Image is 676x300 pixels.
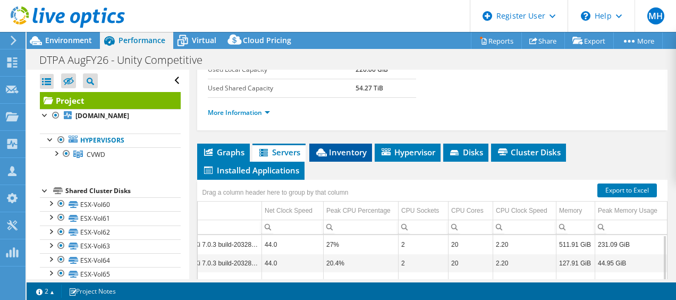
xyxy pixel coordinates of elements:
[471,32,522,49] a: Reports
[87,150,105,159] span: CVWD
[597,184,657,197] a: Export to Excel
[262,254,324,272] td: Column Net Clock Speed, Value 44.0
[208,108,270,117] a: More Information
[45,35,92,45] span: Environment
[29,285,62,298] a: 2
[40,197,181,211] a: ESX-Vol60
[315,147,367,157] span: Inventory
[75,111,129,120] b: [DOMAIN_NAME]
[399,202,449,220] td: CPU Sockets Column
[399,220,449,234] td: Column CPU Sockets, Filter cell
[449,254,493,272] td: Column CPU Cores, Value 20
[449,235,493,254] td: Column CPU Cores, Value 20
[326,204,391,217] div: Peak CPU Percentage
[399,272,449,291] td: Column CPU Sockets, Value 2
[380,147,435,157] span: Hypervisor
[208,64,356,75] label: Used Local Capacity
[496,204,547,217] div: CPU Clock Speed
[158,235,262,254] td: Column OS, Value VMware ESXi 7.0.3 build-20328353
[324,235,399,254] td: Column Peak CPU Percentage, Value 27%
[40,92,181,109] a: Project
[564,32,614,49] a: Export
[559,204,582,217] div: Memory
[158,220,262,234] td: Column OS, Filter cell
[581,11,590,21] svg: \n
[598,204,657,217] div: Peak Memory Usage
[595,220,667,234] td: Column Peak Memory Usage, Filter cell
[243,35,291,45] span: Cloud Pricing
[401,204,439,217] div: CPU Sockets
[324,272,399,291] td: Column Peak CPU Percentage, Value 14.7%
[356,65,388,74] b: 220.00 GiB
[449,202,493,220] td: CPU Cores Column
[192,35,216,45] span: Virtual
[399,254,449,272] td: Column CPU Sockets, Value 2
[35,54,219,66] h1: DTPA AugFY26 - Unity Competitive
[493,202,556,220] td: CPU Clock Speed Column
[613,32,663,49] a: More
[493,272,556,291] td: Column CPU Clock Speed, Value 2.20
[262,202,324,220] td: Net Clock Speed Column
[158,254,262,272] td: Column OS, Value VMware ESXi 7.0.3 build-20328353
[556,254,595,272] td: Column Memory, Value 127.91 GiB
[40,239,181,253] a: ESX-Vol63
[449,220,493,234] td: Column CPU Cores, Filter cell
[493,220,556,234] td: Column CPU Clock Speed, Filter cell
[265,204,312,217] div: Net Clock Speed
[40,267,181,281] a: ESX-Vol65
[40,147,181,161] a: CVWD
[556,220,595,234] td: Column Memory, Filter cell
[208,83,356,94] label: Used Shared Capacity
[262,272,324,291] td: Column Net Clock Speed, Value 44.0
[202,147,244,157] span: Graphs
[451,204,484,217] div: CPU Cores
[40,211,181,225] a: ESX-Vol61
[496,147,561,157] span: Cluster Disks
[158,202,262,220] td: OS Column
[595,254,667,272] td: Column Peak Memory Usage, Value 44.95 GiB
[61,285,123,298] a: Project Notes
[356,84,383,93] b: 54.27 TiB
[40,134,181,147] a: Hypervisors
[556,202,595,220] td: Memory Column
[40,226,181,239] a: ESX-Vol62
[200,185,351,200] div: Drag a column header here to group by that column
[595,272,667,291] td: Column Peak Memory Usage, Value 55.89 GiB
[262,235,324,254] td: Column Net Clock Speed, Value 44.0
[158,272,262,291] td: Column OS, Value VMware ESXi 7.0.3 build-20328353
[521,32,565,49] a: Share
[258,147,300,157] span: Servers
[65,185,181,197] div: Shared Cluster Disks
[493,254,556,272] td: Column CPU Clock Speed, Value 2.20
[449,147,483,157] span: Disks
[595,202,667,220] td: Peak Memory Usage Column
[202,165,299,176] span: Installed Applications
[324,202,399,220] td: Peak CPU Percentage Column
[647,7,664,24] span: MH
[262,220,324,234] td: Column Net Clock Speed, Filter cell
[40,253,181,267] a: ESX-Vol64
[493,235,556,254] td: Column CPU Clock Speed, Value 2.20
[449,272,493,291] td: Column CPU Cores, Value 20
[595,235,667,254] td: Column Peak Memory Usage, Value 231.09 GiB
[399,235,449,254] td: Column CPU Sockets, Value 2
[40,109,181,123] a: [DOMAIN_NAME]
[119,35,165,45] span: Performance
[556,272,595,291] td: Column Memory, Value 127.91 GiB
[556,235,595,254] td: Column Memory, Value 511.91 GiB
[324,254,399,272] td: Column Peak CPU Percentage, Value 20.4%
[324,220,399,234] td: Column Peak CPU Percentage, Filter cell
